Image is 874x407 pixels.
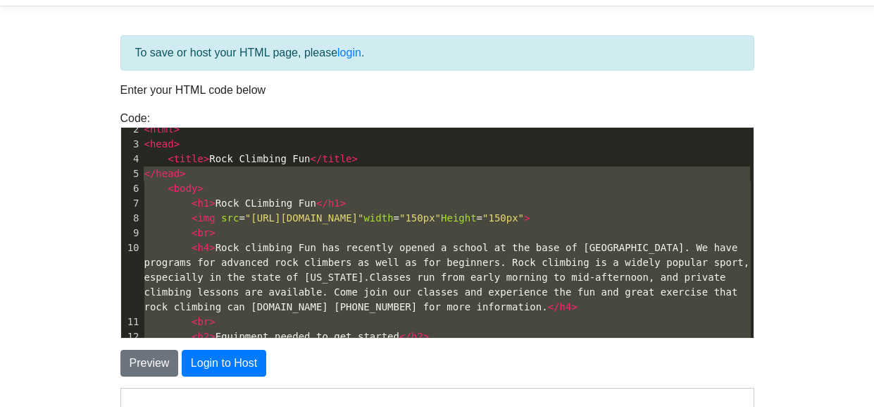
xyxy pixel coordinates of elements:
div: 3 [121,137,142,152]
span: < [192,212,197,224]
span: < [192,242,197,253]
div: 9 [121,226,142,241]
h1: Rock CLimbing Fun [6,15,627,41]
span: > [209,242,215,253]
span: src [221,212,239,224]
span: </ [316,198,328,209]
span: Rock CLimbing Fun [144,198,347,209]
div: 8 [121,211,142,226]
button: Login to Host [182,350,266,377]
div: 5 [121,166,142,181]
span: head [156,168,180,179]
span: < [192,227,197,238]
span: h4 [560,301,572,312]
span: > [352,153,358,164]
a: login [337,47,361,59]
span: > [204,153,209,164]
span: > [209,198,215,209]
span: h2 [411,331,423,342]
div: To save or host your HTML page, please . [120,35,754,71]
span: </ [144,168,156,179]
span: = = = [144,212,530,224]
span: "150px" [399,212,441,224]
span: < [192,331,197,342]
span: > [209,227,215,238]
span: h1 [328,198,340,209]
span: > [340,198,346,209]
span: br [197,316,209,327]
h2: Equipment needed to get started [6,272,627,291]
span: < [144,123,150,135]
span: > [174,138,180,150]
span: < [144,138,150,150]
div: 4 [121,152,142,166]
span: title [174,153,204,164]
span: title [322,153,351,164]
button: Preview [120,350,179,377]
span: html [150,123,174,135]
span: > [423,331,429,342]
span: > [209,331,215,342]
span: br [197,227,209,238]
span: > [180,168,185,179]
span: </ [548,301,560,312]
span: Equipment needed to get started [144,331,430,342]
span: Rock climbing Fun has recently opened a school at the base of [GEOGRAPHIC_DATA]. We have programs... [144,242,756,312]
span: < [168,183,173,194]
span: head [150,138,174,150]
div: 10 [121,241,142,255]
span: "[URL][DOMAIN_NAME]" [245,212,364,224]
div: 12 [121,329,142,344]
span: h2 [197,331,209,342]
span: > [197,183,203,194]
span: < [192,198,197,209]
div: 6 [121,181,142,196]
span: < [192,316,197,327]
span: </ [399,331,411,342]
span: </ [311,153,323,164]
span: body [174,183,198,194]
span: img [197,212,215,224]
span: < [168,153,173,164]
span: Rock Climbing Fun [144,153,358,164]
span: h4 [197,242,209,253]
div: Code: [110,110,765,339]
span: "150px" [482,212,524,224]
p: Enter your HTML code below [120,82,754,99]
div: 11 [121,315,142,329]
div: 2 [121,122,142,137]
span: > [174,123,180,135]
span: width [363,212,393,224]
span: h1 [197,198,209,209]
span: > [571,301,577,312]
span: > [524,212,530,224]
span: Height [441,212,477,224]
span: > [209,316,215,327]
h4: Rock climbing Fun has recently opened a school at the base of [GEOGRAPHIC_DATA]. We have programs... [6,180,627,231]
img: 42ffdb7da49b9957ede8094ca5d6d60b [6,56,111,162]
div: 7 [121,196,142,211]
